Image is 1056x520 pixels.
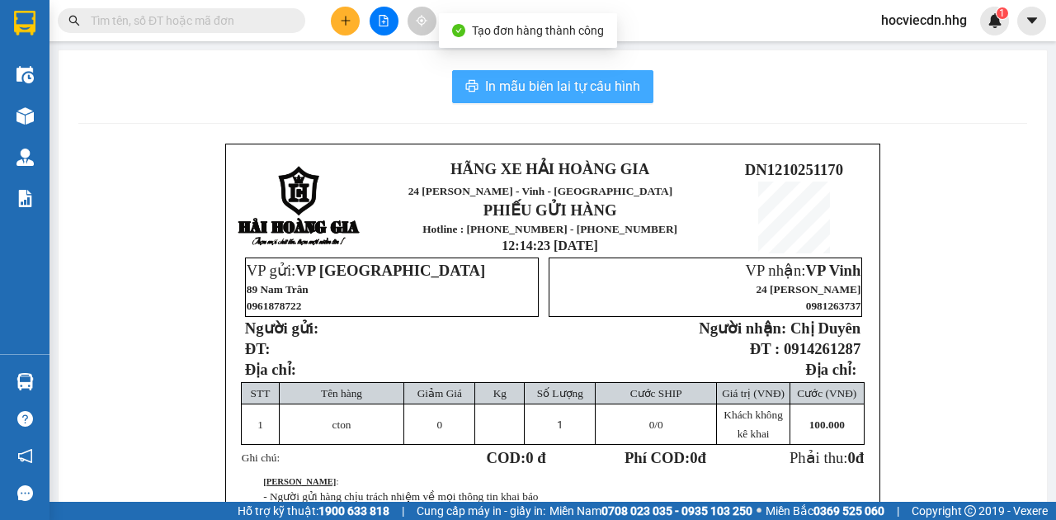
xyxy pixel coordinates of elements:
span: Cung cấp máy in - giấy in: [417,502,545,520]
span: 0 đ [526,449,545,466]
span: plus [340,15,351,26]
strong: HÃNG XE HẢI HOÀNG GIA [42,17,146,52]
img: icon-new-feature [988,13,1002,28]
span: ⚪️ [757,508,761,514]
button: file-add [370,7,398,35]
span: Địa chỉ: [245,361,296,378]
span: hocviecdn.hhg [868,10,980,31]
span: cton [332,418,351,431]
strong: 0708 023 035 - 0935 103 250 [601,504,752,518]
strong: HÃNG XE HẢI HOÀNG GIA [450,160,649,177]
img: solution-icon [16,190,34,207]
span: 24 [PERSON_NAME] [756,283,860,295]
span: /0 [649,418,663,431]
span: 0981263737 [806,300,861,312]
span: Miền Nam [549,502,752,520]
span: 0 [690,449,697,466]
span: In mẫu biên lai tự cấu hình [485,76,640,97]
span: 12:14:23 [DATE] [502,239,598,253]
span: 1 [257,418,263,431]
strong: ĐT : [750,340,780,357]
button: plus [331,7,360,35]
img: warehouse-icon [16,107,34,125]
span: caret-down [1025,13,1039,28]
span: printer [465,79,478,95]
span: 100.000 [809,418,845,431]
span: : [263,477,338,486]
span: question-circle [17,411,33,427]
strong: Phí COD: đ [625,449,706,466]
span: VP gửi: [247,262,485,279]
span: Giá trị (VNĐ) [722,387,785,399]
span: Tên hàng [321,387,362,399]
span: 89 Nam Trân [247,283,309,295]
img: warehouse-icon [16,66,34,83]
span: DN1210251170 [745,161,843,178]
img: warehouse-icon [16,149,34,166]
span: Phải thu: [790,449,864,466]
span: Ghi chú: [242,451,280,464]
span: 0 [847,449,855,466]
span: Chị Duyên [790,319,860,337]
span: | [897,502,899,520]
button: aim [408,7,436,35]
strong: 1900 633 818 [318,504,389,518]
input: Tìm tên, số ĐT hoặc mã đơn [91,12,285,30]
span: 0 [649,418,655,431]
strong: 0369 525 060 [813,504,884,518]
span: notification [17,448,33,464]
img: warehouse-icon [16,373,34,390]
strong: COD: [487,449,546,466]
span: 1 [999,7,1005,19]
span: Cước SHIP [630,387,682,399]
span: Giảm Giá [417,387,462,399]
span: Miền Bắc [766,502,884,520]
span: 24 [PERSON_NAME] - Vinh - [GEOGRAPHIC_DATA] [32,55,151,98]
img: logo [238,166,361,248]
span: search [68,15,80,26]
span: Kg [493,387,507,399]
span: 24 [PERSON_NAME] - Vinh - [GEOGRAPHIC_DATA] [408,185,673,197]
span: - Người gửi hàng chịu trách nhiệm về mọi thông tin khai báo [263,490,538,503]
strong: Người gửi: [245,319,318,337]
span: 0 [437,418,443,431]
strong: Hotline : [PHONE_NUMBER] - [PHONE_NUMBER] [422,223,677,235]
strong: Người nhận: [699,319,786,337]
sup: 1 [997,7,1008,19]
span: Số Lượng [537,387,583,399]
strong: PHIẾU GỬI HÀNG [52,121,135,156]
span: message [17,485,33,501]
span: STT [251,387,271,399]
strong: Địa chỉ: [805,361,856,378]
button: caret-down [1017,7,1046,35]
img: logo-vxr [14,11,35,35]
span: Cước (VNĐ) [797,387,856,399]
strong: ĐT: [245,340,271,357]
strong: [PERSON_NAME] [263,477,336,486]
span: 1 [557,418,563,431]
span: check-circle [452,24,465,37]
span: copyright [964,505,976,517]
span: 0961878722 [247,300,302,312]
strong: PHIẾU GỬI HÀNG [483,201,617,219]
span: đ [856,449,864,466]
span: | [402,502,404,520]
span: aim [416,15,427,26]
img: logo [8,69,29,150]
span: Hỗ trợ kỹ thuật: [238,502,389,520]
span: Tạo đơn hàng thành công [472,24,604,37]
span: file-add [378,15,389,26]
span: 0914261287 [784,340,860,357]
span: Khách không kê khai [724,409,782,440]
button: printerIn mẫu biên lai tự cấu hình [452,70,653,103]
span: VP [GEOGRAPHIC_DATA] [295,262,485,279]
span: VP Vinh [805,262,860,279]
span: VP nhận: [745,262,860,279]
